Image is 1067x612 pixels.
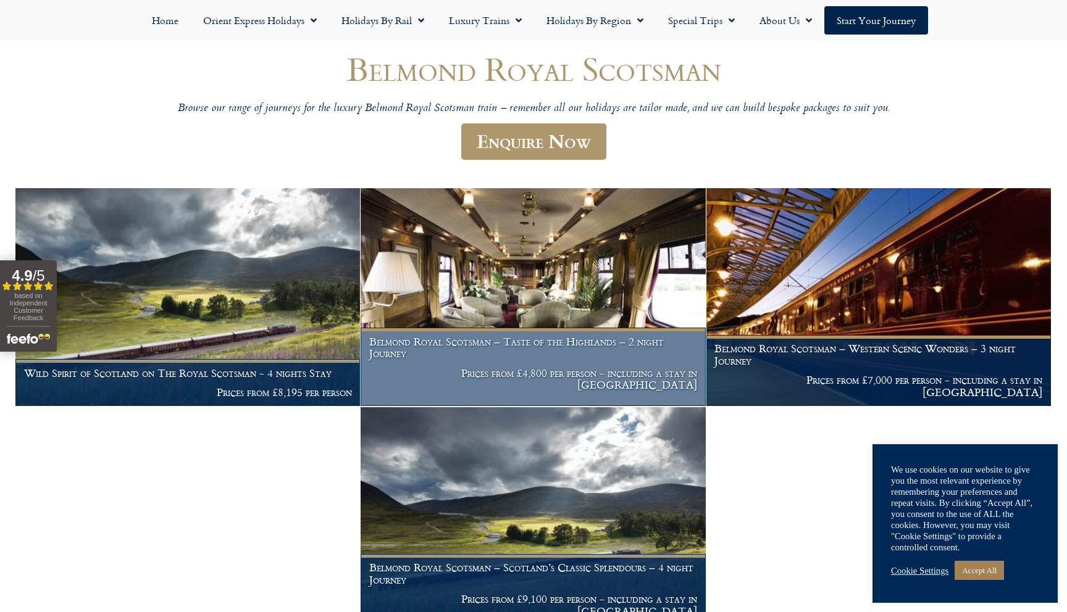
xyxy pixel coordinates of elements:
[329,6,437,35] a: Holidays by Rail
[534,6,656,35] a: Holidays by Region
[24,386,352,399] p: Prices from £8,195 per person
[6,6,1061,35] nav: Menu
[369,561,697,585] h1: Belmond Royal Scotsman – Scotland’s Classic Splendours – 4 night Journey
[824,6,928,35] a: Start your Journey
[714,374,1042,398] p: Prices from £7,000 per person - including a stay in [GEOGRAPHIC_DATA]
[437,6,534,35] a: Luxury Trains
[706,188,1052,407] a: Belmond Royal Scotsman – Western Scenic Wonders – 3 night Journey Prices from £7,000 per person -...
[15,188,361,407] a: Wild Spirit of Scotland on The Royal Scotsman - 4 nights Stay Prices from £8,195 per person
[891,565,948,576] a: Cookie Settings
[361,188,706,407] a: Belmond Royal Scotsman – Taste of the Highlands – 2 night Journey Prices from £4,800 per person -...
[163,102,904,116] p: Browse our range of journeys for the luxury Belmond Royal Scotsman train – remember all our holid...
[163,51,904,87] h1: Belmond Royal Scotsman
[714,342,1042,366] h1: Belmond Royal Scotsman – Western Scenic Wonders – 3 night Journey
[955,561,1004,580] a: Accept All
[891,464,1039,553] div: We use cookies on our website to give you the most relevant experience by remembering your prefer...
[706,188,1051,406] img: The Royal Scotsman Planet Rail Holidays
[656,6,747,35] a: Special Trips
[747,6,824,35] a: About Us
[461,123,606,160] a: Enquire Now
[24,367,352,379] h1: Wild Spirit of Scotland on The Royal Scotsman - 4 nights Stay
[140,6,191,35] a: Home
[369,336,697,360] h1: Belmond Royal Scotsman – Taste of the Highlands – 2 night Journey
[369,367,697,391] p: Prices from £4,800 per person - including a stay in [GEOGRAPHIC_DATA]
[191,6,329,35] a: Orient Express Holidays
